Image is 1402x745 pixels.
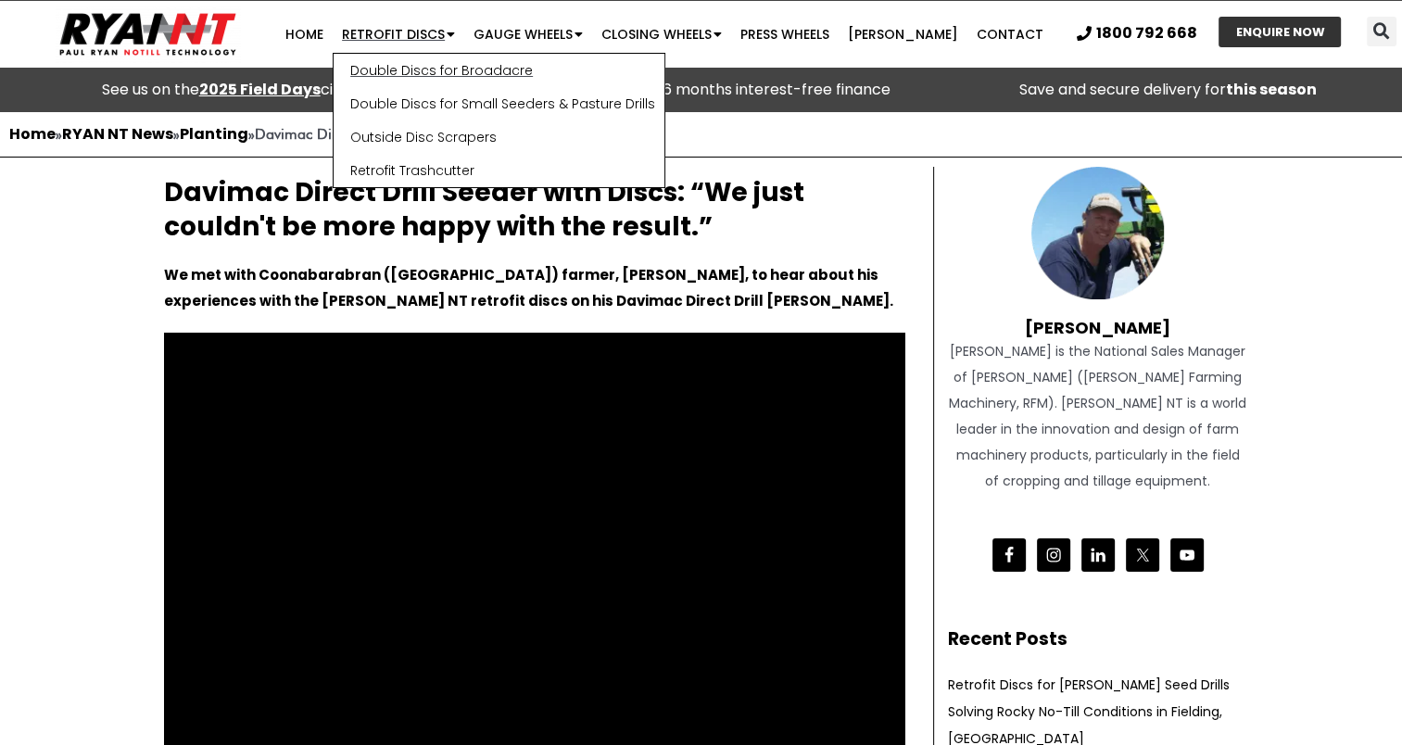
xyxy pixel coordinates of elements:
[164,176,905,244] h2: Davimac Direct Drill Seeder with Discs: “We just couldn't be more happy with the result.”
[334,54,664,87] a: Double Discs for Broadacre
[1219,17,1341,47] a: ENQUIRE NOW
[948,299,1248,338] h4: [PERSON_NAME]
[476,77,925,103] p: Buy Now Pay Later – 6 months interest-free finance
[56,6,241,63] img: Ryan NT logo
[180,123,248,145] a: Planting
[199,79,321,100] a: 2025 Field Days
[334,87,664,120] a: Double Discs for Small Seeders & Pasture Drills
[1235,26,1324,38] span: ENQUIRE NOW
[1367,17,1396,46] div: Search
[334,154,664,187] a: Retrofit Trashcutter
[333,53,665,188] ul: Retrofit Discs
[62,123,173,145] a: RYAN NT News
[948,626,1248,653] h2: Recent Posts
[9,125,555,143] span: » » »
[255,125,555,143] strong: Davimac Direct Drill Seeder with Retrofit Discs
[948,338,1248,494] div: [PERSON_NAME] is the National Sales Manager of [PERSON_NAME] ([PERSON_NAME] Farming Machinery, RF...
[1096,26,1197,41] span: 1800 792 668
[164,265,893,310] strong: We met with Coonabarabran ([GEOGRAPHIC_DATA]) farmer, [PERSON_NAME], to hear about his experience...
[9,77,458,103] div: See us on the circuit
[1077,26,1197,41] a: 1800 792 668
[731,16,839,53] a: Press Wheels
[944,77,1393,103] p: Save and secure delivery for
[272,16,1056,53] nav: Menu
[464,16,592,53] a: Gauge Wheels
[276,16,333,53] a: Home
[1226,79,1317,100] strong: this season
[334,120,664,154] a: Outside Disc Scrapers
[592,16,731,53] a: Closing Wheels
[967,16,1053,53] a: Contact
[9,123,56,145] a: Home
[839,16,967,53] a: [PERSON_NAME]
[333,16,464,53] a: Retrofit Discs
